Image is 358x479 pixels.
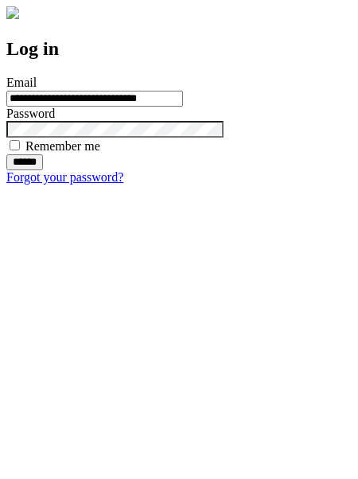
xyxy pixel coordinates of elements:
[6,107,55,120] label: Password
[6,6,19,19] img: logo-4e3dc11c47720685a147b03b5a06dd966a58ff35d612b21f08c02c0306f2b779.png
[6,76,37,89] label: Email
[25,139,100,153] label: Remember me
[6,170,123,184] a: Forgot your password?
[6,38,352,60] h2: Log in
